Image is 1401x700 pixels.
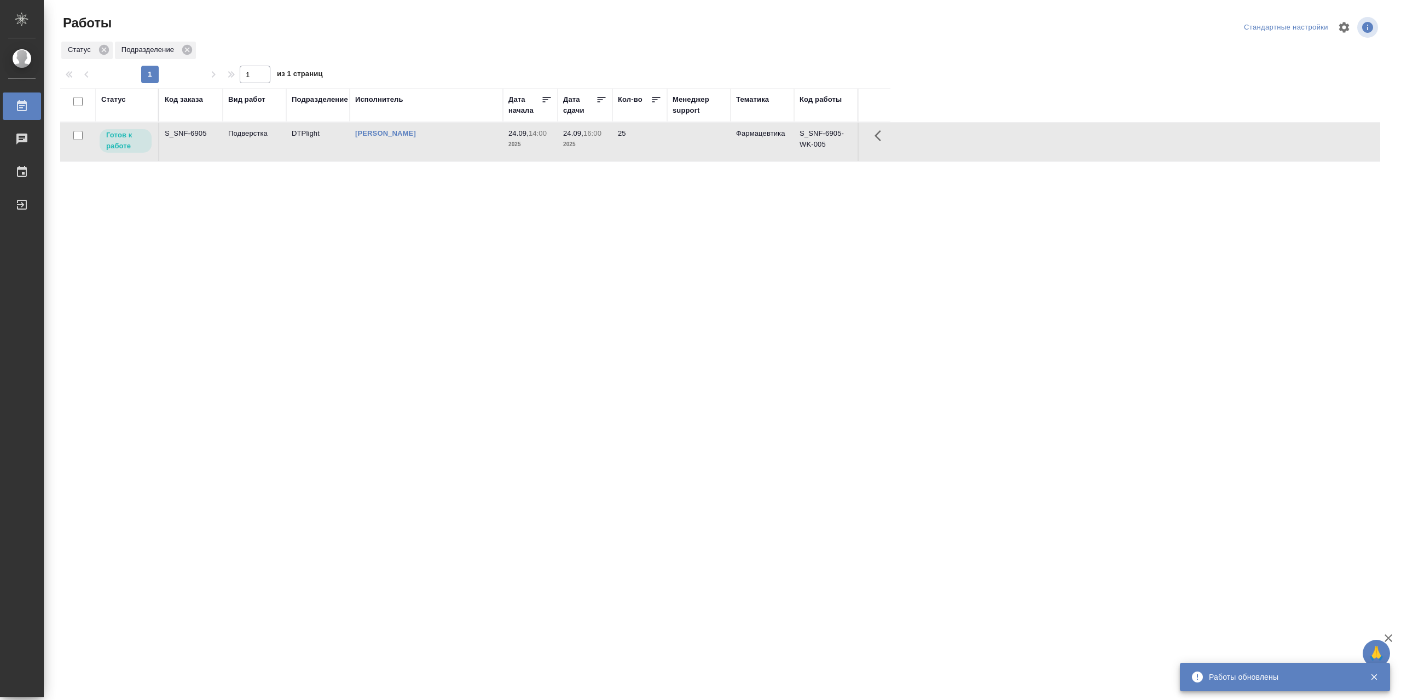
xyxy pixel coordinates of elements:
span: Работы [60,14,112,32]
span: Посмотреть информацию [1357,17,1380,38]
div: Вид работ [228,94,265,105]
div: Исполнитель [355,94,403,105]
div: Подразделение [292,94,348,105]
div: Работы обновлены [1209,672,1353,682]
div: S_SNF-6905 [165,128,217,139]
span: 🙏 [1367,642,1386,665]
p: Готов к работе [106,130,145,152]
p: 2025 [563,139,607,150]
div: Статус [101,94,126,105]
td: S_SNF-6905-WK-005 [794,123,858,161]
td: DTPlight [286,123,350,161]
div: Менеджер support [673,94,725,116]
p: Статус [68,44,95,55]
span: Настроить таблицу [1331,14,1357,41]
p: 24.09, [563,129,583,137]
p: 14:00 [529,129,547,137]
div: Тематика [736,94,769,105]
td: 25 [612,123,667,161]
p: Подверстка [228,128,281,139]
p: 24.09, [508,129,529,137]
div: split button [1241,19,1331,36]
p: Фармацевтика [736,128,789,139]
button: 🙏 [1363,640,1390,667]
a: [PERSON_NAME] [355,129,416,137]
button: Закрыть [1363,672,1385,682]
p: Подразделение [121,44,178,55]
div: Код заказа [165,94,203,105]
p: 2025 [508,139,552,150]
div: Дата начала [508,94,541,116]
span: из 1 страниц [277,67,323,83]
div: Код работы [800,94,842,105]
div: Дата сдачи [563,94,596,116]
div: Подразделение [115,42,196,59]
div: Статус [61,42,113,59]
div: Исполнитель может приступить к работе [99,128,153,154]
p: 16:00 [583,129,601,137]
div: Кол-во [618,94,642,105]
button: Здесь прячутся важные кнопки [868,123,894,149]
